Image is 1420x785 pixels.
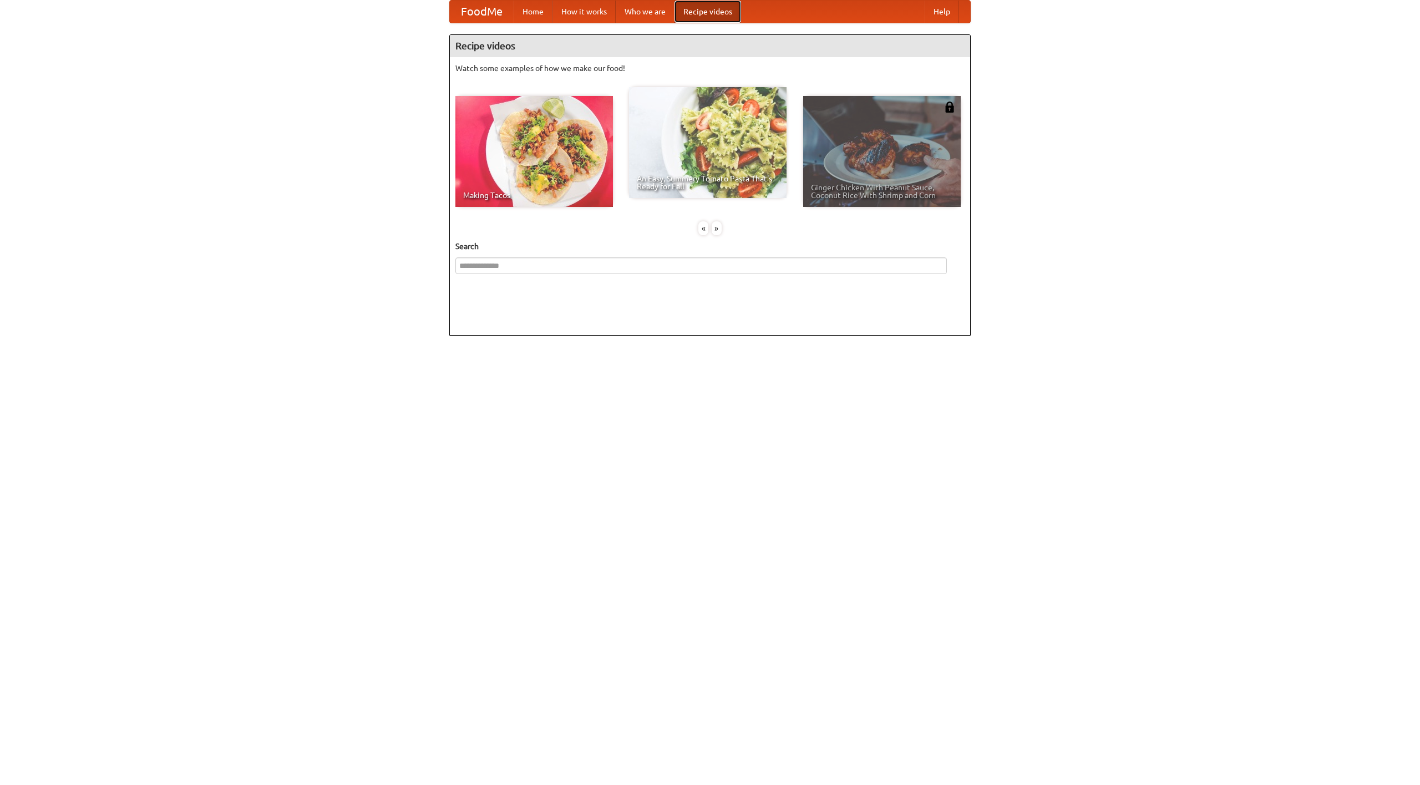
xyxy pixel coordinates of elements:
a: How it works [552,1,616,23]
span: Making Tacos [463,191,605,199]
a: FoodMe [450,1,514,23]
a: Recipe videos [674,1,741,23]
a: Help [925,1,959,23]
a: An Easy, Summery Tomato Pasta That's Ready for Fall [629,87,787,198]
h4: Recipe videos [450,35,970,57]
div: » [712,221,722,235]
img: 483408.png [944,102,955,113]
span: An Easy, Summery Tomato Pasta That's Ready for Fall [637,175,779,190]
h5: Search [455,241,965,252]
p: Watch some examples of how we make our food! [455,63,965,74]
a: Who we are [616,1,674,23]
div: « [698,221,708,235]
a: Making Tacos [455,96,613,207]
a: Home [514,1,552,23]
